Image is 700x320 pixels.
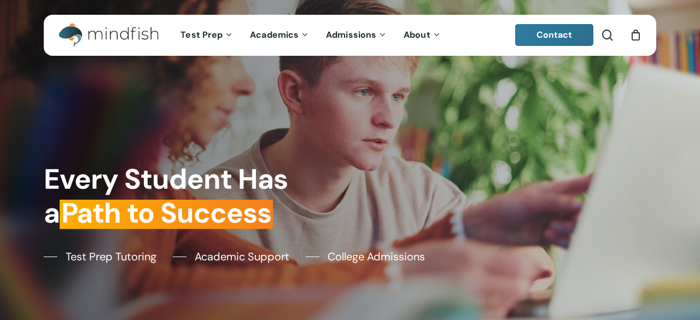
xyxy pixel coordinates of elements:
[404,29,430,40] span: About
[536,29,573,40] span: Contact
[44,162,343,230] h1: Every Student Has a
[66,248,156,265] span: Test Prep Tutoring
[172,31,242,40] a: Test Prep
[242,31,318,40] a: Academics
[44,248,156,265] a: Test Prep Tutoring
[515,24,594,46] a: Contact
[250,29,299,40] span: Academics
[44,15,656,56] header: Main Menu
[172,15,449,56] nav: Main Menu
[328,248,425,265] span: College Admissions
[395,31,450,40] a: About
[195,248,289,265] span: Academic Support
[60,195,273,231] em: Path to Success
[180,29,223,40] span: Test Prep
[173,248,289,265] a: Academic Support
[326,29,376,40] span: Admissions
[306,248,425,265] a: College Admissions
[318,31,395,40] a: Admissions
